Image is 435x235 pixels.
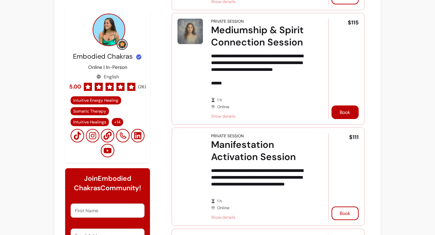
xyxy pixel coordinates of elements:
span: 1 h [217,97,309,103]
div: Mediumship & Spirit Connection Session [211,24,309,48]
span: Intuitive Energy Healing [73,98,118,103]
div: Private Session [211,133,244,139]
div: English [96,73,119,80]
div: Manifestation Activation Session [211,139,309,163]
div: Online [211,198,309,211]
span: + 14 [113,119,122,125]
span: Show details [211,114,309,119]
span: Intuitive Healings [73,119,106,125]
div: Private Session [211,19,244,24]
span: 1 h [217,198,309,204]
div: Online [211,97,309,110]
span: Somatic Therapy [73,109,106,114]
button: Book [332,105,359,119]
span: Show details [211,215,309,220]
span: $115 [348,19,359,27]
p: Online | In-Person [88,64,127,71]
img: Provider image [93,14,125,46]
input: First Name [75,207,140,214]
img: Mediumship & Spirit Connection Session [177,19,203,44]
button: Book [332,207,359,220]
span: ( 26 ) [138,84,146,90]
span: Embodied Chakras [73,52,133,61]
img: Grow [118,40,126,48]
h6: Join Embodied Chakras Community! [71,174,145,193]
img: Manifestation Activation Session [177,133,203,159]
span: $111 [349,133,359,141]
span: 5.00 [69,83,81,91]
